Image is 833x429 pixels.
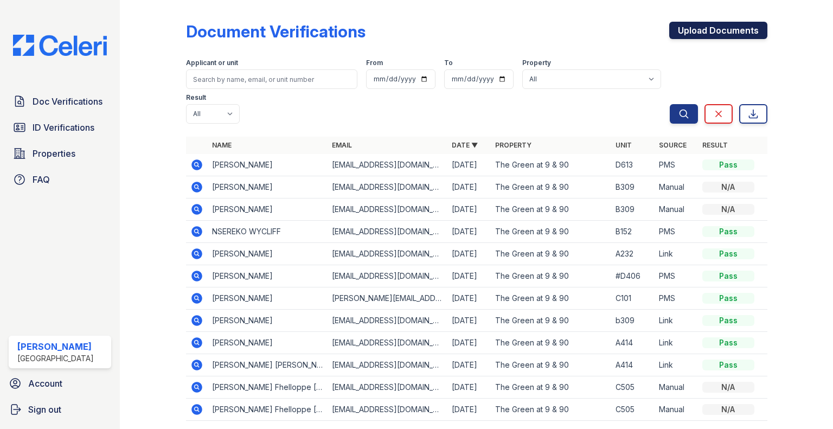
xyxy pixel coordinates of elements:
[655,243,698,265] td: Link
[208,199,328,221] td: [PERSON_NAME]
[444,59,453,67] label: To
[328,154,447,176] td: [EMAIL_ADDRESS][DOMAIN_NAME]
[208,243,328,265] td: [PERSON_NAME]
[669,22,767,39] a: Upload Documents
[611,176,655,199] td: B309
[4,373,116,394] a: Account
[447,310,491,332] td: [DATE]
[655,199,698,221] td: Manual
[611,199,655,221] td: B309
[447,332,491,354] td: [DATE]
[328,310,447,332] td: [EMAIL_ADDRESS][DOMAIN_NAME]
[208,265,328,287] td: [PERSON_NAME]
[33,95,102,108] span: Doc Verifications
[208,332,328,354] td: [PERSON_NAME]
[611,243,655,265] td: A232
[611,221,655,243] td: B152
[491,243,611,265] td: The Green at 9 & 90
[9,169,111,190] a: FAQ
[702,337,754,348] div: Pass
[328,399,447,421] td: [EMAIL_ADDRESS][DOMAIN_NAME]
[491,399,611,421] td: The Green at 9 & 90
[208,176,328,199] td: [PERSON_NAME]
[655,376,698,399] td: Manual
[702,159,754,170] div: Pass
[702,141,728,149] a: Result
[491,376,611,399] td: The Green at 9 & 90
[17,353,94,364] div: [GEOGRAPHIC_DATA]
[611,399,655,421] td: C505
[491,154,611,176] td: The Green at 9 & 90
[655,287,698,310] td: PMS
[447,176,491,199] td: [DATE]
[328,176,447,199] td: [EMAIL_ADDRESS][DOMAIN_NAME]
[9,143,111,164] a: Properties
[611,376,655,399] td: C505
[208,354,328,376] td: [PERSON_NAME] [PERSON_NAME]
[491,176,611,199] td: The Green at 9 & 90
[447,287,491,310] td: [DATE]
[328,221,447,243] td: [EMAIL_ADDRESS][DOMAIN_NAME]
[4,399,116,420] a: Sign out
[655,265,698,287] td: PMS
[208,376,328,399] td: [PERSON_NAME] Fhelloppe [PERSON_NAME] [PERSON_NAME]
[328,199,447,221] td: [EMAIL_ADDRESS][DOMAIN_NAME]
[702,182,754,193] div: N/A
[702,226,754,237] div: Pass
[491,287,611,310] td: The Green at 9 & 90
[28,377,62,390] span: Account
[186,22,366,41] div: Document Verifications
[208,221,328,243] td: NSEREKO WYCLIFF
[452,141,478,149] a: Date ▼
[328,354,447,376] td: [EMAIL_ADDRESS][DOMAIN_NAME]
[328,287,447,310] td: [PERSON_NAME][EMAIL_ADDRESS][PERSON_NAME][DOMAIN_NAME]
[491,332,611,354] td: The Green at 9 & 90
[611,354,655,376] td: A414
[208,310,328,332] td: [PERSON_NAME]
[447,265,491,287] td: [DATE]
[491,199,611,221] td: The Green at 9 & 90
[4,35,116,56] img: CE_Logo_Blue-a8612792a0a2168367f1c8372b55b34899dd931a85d93a1a3d3e32e68fde9ad4.png
[702,293,754,304] div: Pass
[655,399,698,421] td: Manual
[491,354,611,376] td: The Green at 9 & 90
[212,141,232,149] a: Name
[659,141,687,149] a: Source
[702,271,754,281] div: Pass
[611,310,655,332] td: b309
[491,265,611,287] td: The Green at 9 & 90
[655,176,698,199] td: Manual
[28,403,61,416] span: Sign out
[611,154,655,176] td: D613
[702,315,754,326] div: Pass
[611,332,655,354] td: A414
[447,199,491,221] td: [DATE]
[328,243,447,265] td: [EMAIL_ADDRESS][DOMAIN_NAME]
[611,287,655,310] td: C101
[328,265,447,287] td: [EMAIL_ADDRESS][DOMAIN_NAME]
[328,332,447,354] td: [EMAIL_ADDRESS][DOMAIN_NAME]
[447,354,491,376] td: [DATE]
[186,93,206,102] label: Result
[447,243,491,265] td: [DATE]
[611,265,655,287] td: #D406
[9,117,111,138] a: ID Verifications
[208,399,328,421] td: [PERSON_NAME] Fhelloppe [PERSON_NAME] [PERSON_NAME]
[655,154,698,176] td: PMS
[702,360,754,370] div: Pass
[208,287,328,310] td: [PERSON_NAME]
[655,354,698,376] td: Link
[447,154,491,176] td: [DATE]
[328,376,447,399] td: [EMAIL_ADDRESS][DOMAIN_NAME]
[33,121,94,134] span: ID Verifications
[616,141,632,149] a: Unit
[9,91,111,112] a: Doc Verifications
[655,221,698,243] td: PMS
[702,382,754,393] div: N/A
[447,376,491,399] td: [DATE]
[186,59,238,67] label: Applicant or unit
[332,141,352,149] a: Email
[366,59,383,67] label: From
[208,154,328,176] td: [PERSON_NAME]
[495,141,531,149] a: Property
